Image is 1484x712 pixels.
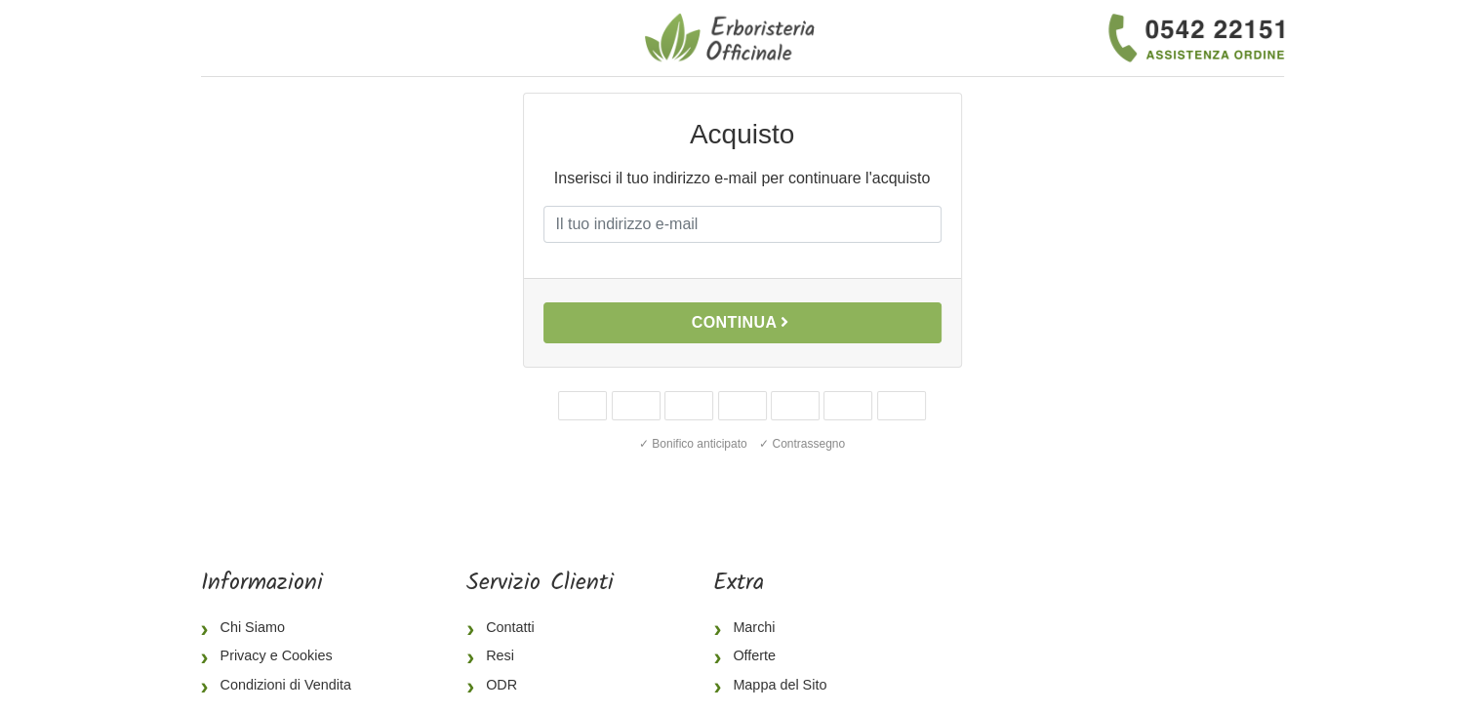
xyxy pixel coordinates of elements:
[201,671,367,700] a: Condizioni di Vendita
[466,613,614,643] a: Contatti
[713,570,842,598] h5: Extra
[543,117,942,151] h2: Acquisto
[543,302,942,343] button: Continua
[466,671,614,700] a: ODR
[466,570,614,598] h5: Servizio Clienti
[635,431,751,456] div: ✓ Bonifico anticipato
[543,167,942,190] p: Inserisci il tuo indirizzo e-mail per continuare l'acquisto
[942,570,1283,638] iframe: fb:page Facebook Social Plugin
[755,431,849,456] div: ✓ Contrassegno
[645,12,821,64] img: Erboristeria Officinale
[713,642,842,671] a: Offerte
[201,642,367,671] a: Privacy e Cookies
[543,206,942,243] input: Il tuo indirizzo e-mail
[466,642,614,671] a: Resi
[201,570,367,598] h5: Informazioni
[713,671,842,700] a: Mappa del Sito
[201,613,367,643] a: Chi Siamo
[713,613,842,643] a: Marchi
